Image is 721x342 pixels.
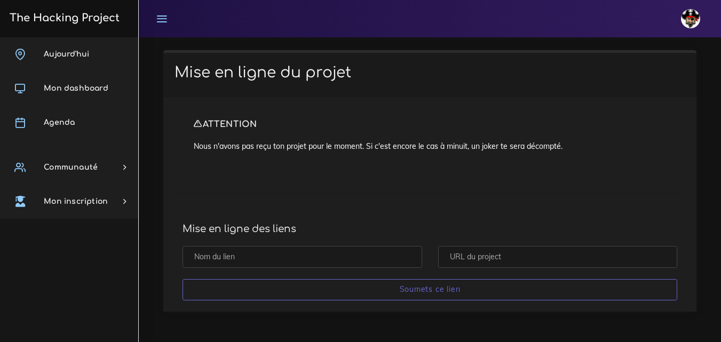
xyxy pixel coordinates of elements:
input: Nom du lien [183,246,422,268]
h4: ATTENTION [194,120,666,130]
span: Communauté [44,163,98,171]
span: Mon inscription [44,197,108,205]
h4: Mise en ligne des liens [183,223,677,235]
input: URL du project [438,246,678,268]
img: avatar [681,9,700,28]
span: Mon dashboard [44,84,108,92]
h3: The Hacking Project [6,12,120,24]
p: Nous n'avons pas reçu ton projet pour le moment. Si c'est encore le cas à minuit, un joker te ser... [194,141,666,152]
span: Agenda [44,118,75,126]
h1: Mise en ligne du projet [175,64,685,82]
span: Aujourd'hui [44,50,89,58]
input: Soumets ce lien [183,279,677,301]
